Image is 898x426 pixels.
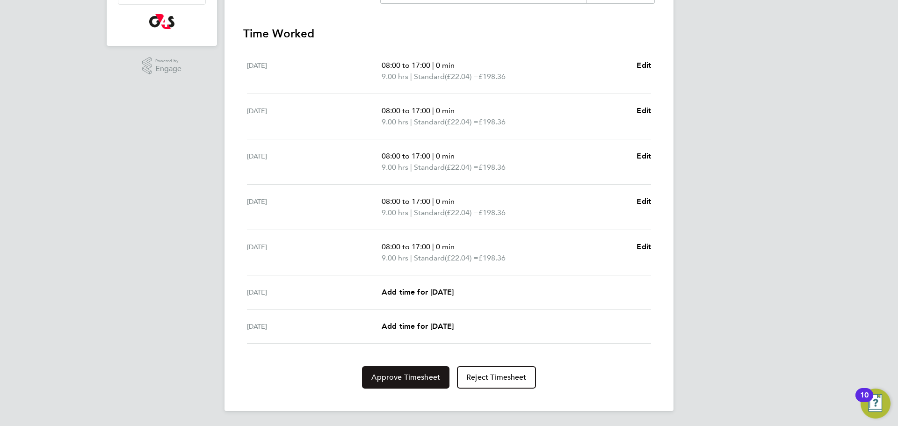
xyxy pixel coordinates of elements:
[637,60,651,71] a: Edit
[155,57,181,65] span: Powered by
[637,152,651,160] span: Edit
[247,60,382,82] div: [DATE]
[414,116,445,128] span: Standard
[247,241,382,264] div: [DATE]
[466,373,527,382] span: Reject Timesheet
[410,253,412,262] span: |
[247,321,382,332] div: [DATE]
[382,117,408,126] span: 9.00 hrs
[432,106,434,115] span: |
[382,61,430,70] span: 08:00 to 17:00
[432,242,434,251] span: |
[436,106,455,115] span: 0 min
[637,242,651,251] span: Edit
[445,72,478,81] span: (£22.04) =
[637,196,651,207] a: Edit
[436,242,455,251] span: 0 min
[382,287,454,298] a: Add time for [DATE]
[414,71,445,82] span: Standard
[382,163,408,172] span: 9.00 hrs
[478,72,506,81] span: £198.36
[382,253,408,262] span: 9.00 hrs
[142,57,182,75] a: Powered byEngage
[118,14,206,29] a: Go to home page
[457,366,536,389] button: Reject Timesheet
[478,163,506,172] span: £198.36
[410,163,412,172] span: |
[382,288,454,296] span: Add time for [DATE]
[432,61,434,70] span: |
[637,241,651,253] a: Edit
[436,197,455,206] span: 0 min
[436,152,455,160] span: 0 min
[637,61,651,70] span: Edit
[247,151,382,173] div: [DATE]
[410,117,412,126] span: |
[362,366,449,389] button: Approve Timesheet
[382,322,454,331] span: Add time for [DATE]
[247,196,382,218] div: [DATE]
[243,26,655,41] h3: Time Worked
[861,389,891,419] button: Open Resource Center, 10 new notifications
[414,207,445,218] span: Standard
[155,65,181,73] span: Engage
[432,197,434,206] span: |
[637,106,651,115] span: Edit
[445,208,478,217] span: (£22.04) =
[382,152,430,160] span: 08:00 to 17:00
[382,208,408,217] span: 9.00 hrs
[149,14,174,29] img: g4s-logo-retina.png
[637,105,651,116] a: Edit
[410,72,412,81] span: |
[478,253,506,262] span: £198.36
[436,61,455,70] span: 0 min
[478,117,506,126] span: £198.36
[382,321,454,332] a: Add time for [DATE]
[410,208,412,217] span: |
[382,197,430,206] span: 08:00 to 17:00
[478,208,506,217] span: £198.36
[860,395,869,407] div: 10
[432,152,434,160] span: |
[414,253,445,264] span: Standard
[382,242,430,251] span: 08:00 to 17:00
[247,287,382,298] div: [DATE]
[382,106,430,115] span: 08:00 to 17:00
[637,197,651,206] span: Edit
[445,117,478,126] span: (£22.04) =
[382,72,408,81] span: 9.00 hrs
[414,162,445,173] span: Standard
[445,163,478,172] span: (£22.04) =
[247,105,382,128] div: [DATE]
[637,151,651,162] a: Edit
[445,253,478,262] span: (£22.04) =
[371,373,440,382] span: Approve Timesheet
